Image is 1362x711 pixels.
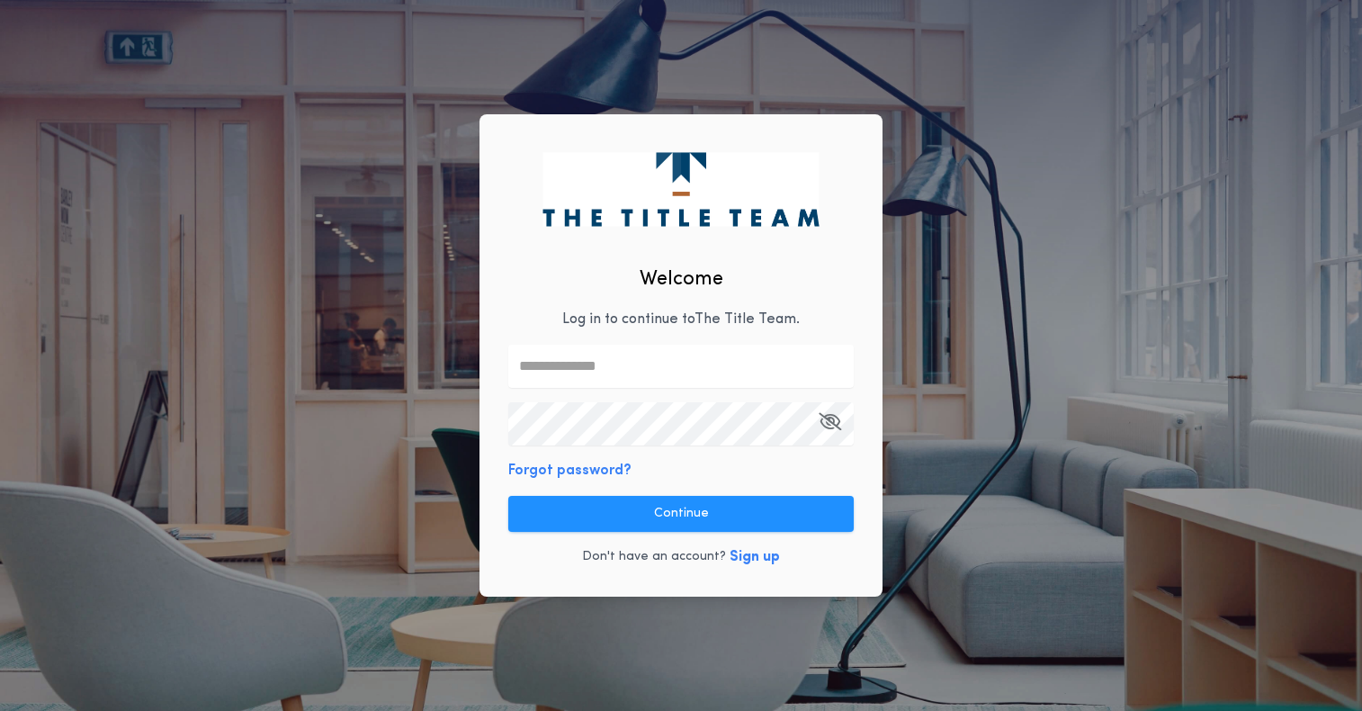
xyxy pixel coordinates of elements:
button: Forgot password? [508,460,632,481]
button: Continue [508,496,854,532]
h2: Welcome [640,265,723,294]
p: Log in to continue to The Title Team . [562,309,800,330]
p: Don't have an account? [582,548,726,566]
button: Sign up [730,546,780,568]
img: logo [542,152,819,226]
